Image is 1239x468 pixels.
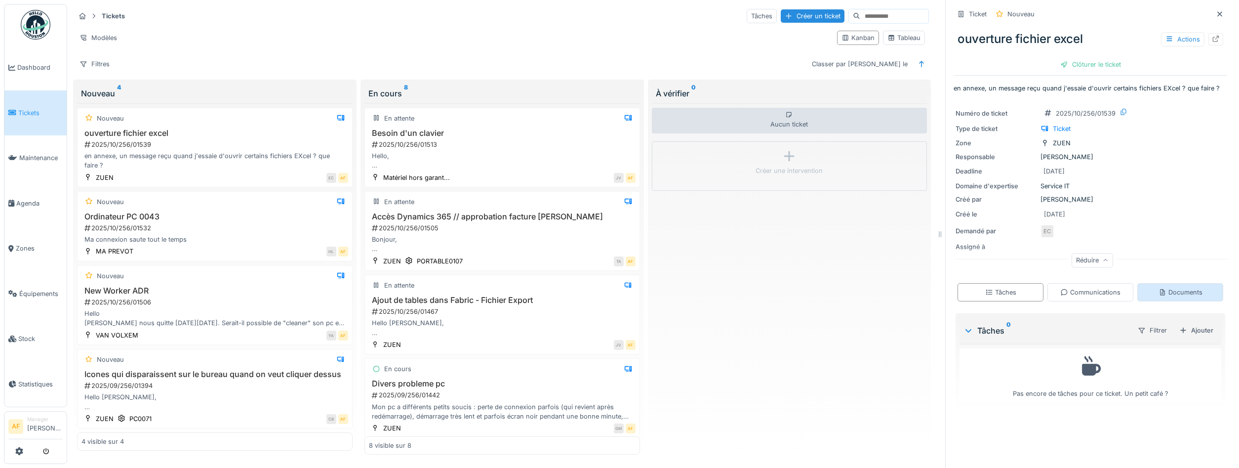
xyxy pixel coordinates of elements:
[97,271,124,281] div: Nouveau
[956,152,1037,162] div: Responsable
[4,181,67,226] a: Agenda
[369,212,636,221] h3: Accès Dynamics 365 // approbation facture [PERSON_NAME]
[1159,288,1202,297] div: Documents
[4,271,67,317] a: Équipements
[18,380,63,389] span: Statistiques
[956,242,1037,252] div: Assigné à
[338,414,348,424] div: AF
[969,9,987,19] div: Ticket
[4,362,67,407] a: Statistiques
[371,223,636,233] div: 2025/10/256/01505
[1053,124,1071,133] div: Ticket
[956,167,1037,176] div: Deadline
[75,57,114,71] div: Filtres
[956,152,1225,162] div: [PERSON_NAME]
[96,331,138,340] div: VAN VOLXEM
[326,414,336,424] div: CB
[614,173,624,183] div: JV
[985,288,1016,297] div: Tâches
[1060,288,1120,297] div: Communications
[369,296,636,305] h3: Ajout de tables dans Fabric - Fichier Export
[956,210,1037,219] div: Créé le
[383,424,401,433] div: ZUEN
[81,128,348,138] h3: ouverture fichier excel
[1053,138,1071,148] div: ZUEN
[626,340,636,350] div: AF
[97,355,124,364] div: Nouveau
[371,390,636,400] div: 2025/09/256/01442
[1072,253,1113,267] div: Réduire
[626,173,636,183] div: AF
[756,166,823,175] div: Créer une intervention
[614,256,624,266] div: TA
[956,181,1037,191] div: Domaine d'expertise
[841,33,875,43] div: Kanban
[1043,167,1065,176] div: [DATE]
[81,286,348,296] h3: New Worker ADR
[83,381,348,390] div: 2025/09/256/01394
[956,138,1037,148] div: Zone
[4,135,67,181] a: Maintenance
[384,197,414,207] div: En attente
[8,416,63,439] a: AF Manager[PERSON_NAME]
[614,424,624,433] div: GM
[956,109,1037,118] div: Numéro de ticket
[4,90,67,136] a: Tickets
[956,195,1225,204] div: [PERSON_NAME]
[97,114,124,123] div: Nouveau
[19,289,63,298] span: Équipements
[81,151,348,170] div: en annexe, un message reçu quand j'essaie d'ouvrir certains fichiers EXcel ? que faire ?
[8,419,23,434] li: AF
[626,256,636,266] div: AF
[129,414,152,424] div: PC0071
[81,212,348,221] h3: Ordinateur PC 0043
[18,108,63,118] span: Tickets
[81,87,349,99] div: Nouveau
[384,114,414,123] div: En attente
[27,416,63,437] li: [PERSON_NAME]
[966,353,1215,399] div: Pas encore de tâches pour ce ticket. Un petit café ?
[83,298,348,307] div: 2025/10/256/01506
[369,379,636,388] h3: Divers probleme pc
[338,331,348,340] div: AF
[96,173,114,182] div: ZUEN
[326,247,336,256] div: HL
[371,307,636,316] div: 2025/10/256/01467
[956,124,1037,133] div: Type de ticket
[954,26,1227,52] div: ouverture fichier excel
[83,140,348,149] div: 2025/10/256/01539
[371,140,636,149] div: 2025/10/256/01513
[956,181,1225,191] div: Service IT
[75,31,121,45] div: Modèles
[1044,210,1065,219] div: [DATE]
[383,256,401,266] div: ZUEN
[369,128,636,138] h3: Besoin d'un clavier
[4,226,67,271] a: Zones
[19,153,63,163] span: Maintenance
[81,235,348,244] div: Ma connexion saute tout le temps
[368,87,636,99] div: En cours
[326,331,336,340] div: YA
[1006,325,1011,337] sup: 0
[691,87,696,99] sup: 0
[4,316,67,362] a: Stock
[404,87,408,99] sup: 8
[369,235,636,254] div: Bonjour, Serait-il possible de m'octroyer les accès à Dynamics 365. Je n'arrive pas à y accéder p...
[383,340,401,349] div: ZUEN
[384,281,414,290] div: En attente
[18,334,63,343] span: Stock
[16,244,63,253] span: Zones
[369,318,636,337] div: Hello [PERSON_NAME], Normalement, ca devrait être les dernières grosses tables pour mon scope à m...
[81,392,348,411] div: Hello [PERSON_NAME], Quand on veut cliquer sur un icone ou sur le bureau les icones disparaissent...
[17,63,63,72] span: Dashboard
[98,11,129,21] strong: Tickets
[97,197,124,207] div: Nouveau
[369,402,636,421] div: Mon pc a différents petits soucis : perte de connexion parfois (qui revient après redémarrage), d...
[807,57,912,71] div: Classer par [PERSON_NAME] le
[81,437,124,446] div: 4 visible sur 4
[417,256,463,266] div: PORTABLE0107
[338,173,348,183] div: AF
[1161,32,1204,46] div: Actions
[656,87,923,99] div: À vérifier
[326,173,336,183] div: EC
